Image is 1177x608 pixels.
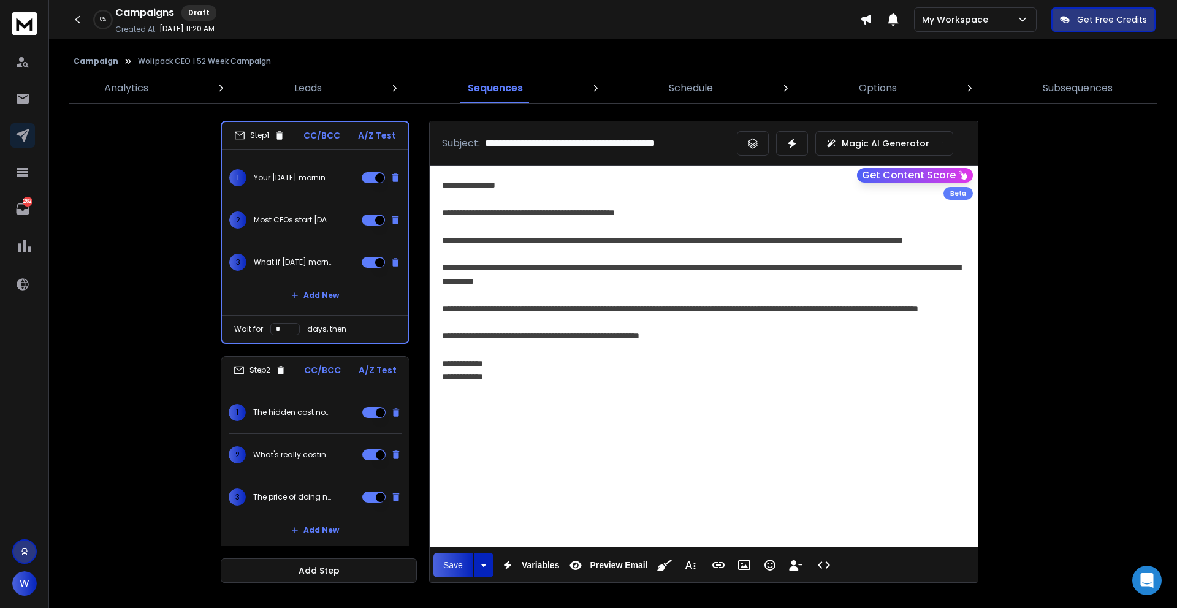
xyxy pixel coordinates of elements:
[304,364,341,376] p: CC/BCC
[229,169,246,186] span: 1
[253,450,332,460] p: What's really costing you money
[842,137,929,150] p: Magic AI Generator
[181,5,216,21] div: Draft
[303,129,340,142] p: CC/BCC
[943,187,973,200] div: Beta
[229,211,246,229] span: 2
[281,283,349,308] button: Add New
[253,492,332,502] p: The price of doing nothing
[12,12,37,35] img: logo
[254,215,332,225] p: Most CEOs start [DATE] fighting fires
[100,16,106,23] p: 0 %
[221,121,409,344] li: Step1CC/BCCA/Z Test1Your [DATE] morning looked different than mine2Most CEOs start [DATE] fightin...
[23,197,32,207] p: 262
[138,56,271,66] p: Wolfpack CEO | 52 Week Campaign
[74,56,118,66] button: Campaign
[12,571,37,596] button: W
[115,6,174,20] h1: Campaigns
[294,81,322,96] p: Leads
[653,553,676,577] button: Clean HTML
[857,168,973,183] button: Get Content Score
[1077,13,1147,26] p: Get Free Credits
[229,446,246,463] span: 2
[229,488,246,506] span: 3
[254,173,332,183] p: Your [DATE] morning looked different than mine
[812,553,836,577] button: Code View
[679,553,702,577] button: More Text
[359,364,397,376] p: A/Z Test
[468,81,523,96] p: Sequences
[587,560,650,571] span: Preview Email
[859,81,897,96] p: Options
[922,13,993,26] p: My Workspace
[564,553,650,577] button: Preview Email
[10,197,35,221] a: 262
[433,553,473,577] button: Save
[159,24,215,34] p: [DATE] 11:20 AM
[115,25,157,34] p: Created At:
[221,558,417,583] button: Add Step
[254,257,332,267] p: What if [DATE] mornings felt different?
[234,324,263,334] p: Wait for
[669,81,713,96] p: Schedule
[281,518,349,542] button: Add New
[104,81,148,96] p: Analytics
[851,74,904,103] a: Options
[234,130,285,141] div: Step 1
[307,324,346,334] p: days, then
[253,408,332,417] p: The hidden cost nobody talks about
[1051,7,1156,32] button: Get Free Credits
[442,136,480,151] p: Subject:
[221,356,409,578] li: Step2CC/BCCA/Z Test1The hidden cost nobody talks about2What's really costing you money3The price ...
[661,74,720,103] a: Schedule
[815,131,953,156] button: Magic AI Generator
[496,553,562,577] button: Variables
[784,553,807,577] button: Insert Unsubscribe Link
[758,553,782,577] button: Emoticons
[229,404,246,421] span: 1
[733,553,756,577] button: Insert Image (⌘P)
[1035,74,1120,103] a: Subsequences
[229,254,246,271] span: 3
[234,365,286,376] div: Step 2
[707,553,730,577] button: Insert Link (⌘K)
[1132,566,1162,595] div: Open Intercom Messenger
[519,560,562,571] span: Variables
[460,74,530,103] a: Sequences
[97,74,156,103] a: Analytics
[287,74,329,103] a: Leads
[358,129,396,142] p: A/Z Test
[1043,81,1113,96] p: Subsequences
